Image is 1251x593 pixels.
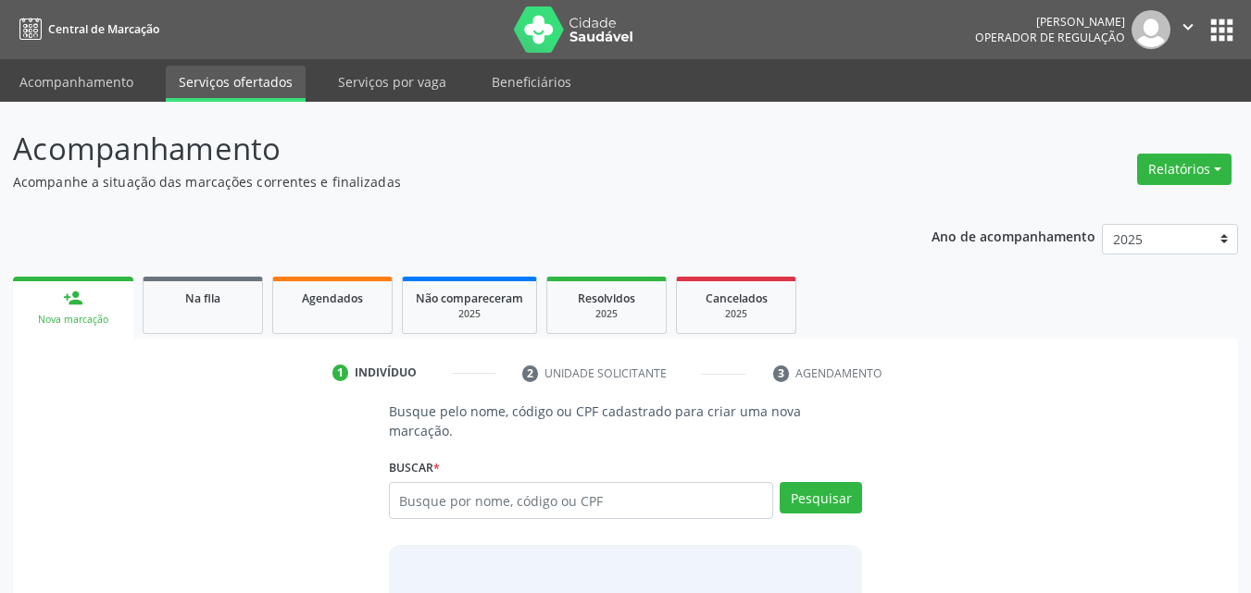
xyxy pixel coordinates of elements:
[302,290,363,306] span: Agendados
[416,290,523,306] span: Não compareceram
[780,482,862,513] button: Pesquisar
[6,66,146,98] a: Acompanhamento
[416,307,523,321] div: 2025
[578,290,635,306] span: Resolvidos
[932,224,1095,247] p: Ano de acompanhamento
[706,290,768,306] span: Cancelados
[185,290,220,306] span: Na fila
[325,66,459,98] a: Serviços por vaga
[690,307,782,321] div: 2025
[355,364,417,381] div: Indivíduo
[479,66,584,98] a: Beneficiários
[1178,17,1198,37] i: 
[389,402,863,440] p: Busque pelo nome, código ou CPF cadastrado para criar uma nova marcação.
[1206,14,1238,46] button: apps
[389,453,440,482] label: Buscar
[332,364,349,381] div: 1
[48,21,159,37] span: Central de Marcação
[389,482,774,519] input: Busque por nome, código ou CPF
[26,313,120,327] div: Nova marcação
[13,126,870,172] p: Acompanhamento
[1170,10,1206,49] button: 
[1132,10,1170,49] img: img
[166,66,306,102] a: Serviços ofertados
[560,307,653,321] div: 2025
[975,14,1125,30] div: [PERSON_NAME]
[975,30,1125,45] span: Operador de regulação
[13,172,870,191] p: Acompanhe a situação das marcações correntes e finalizadas
[13,14,159,44] a: Central de Marcação
[1137,154,1232,185] button: Relatórios
[63,288,83,308] div: person_add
